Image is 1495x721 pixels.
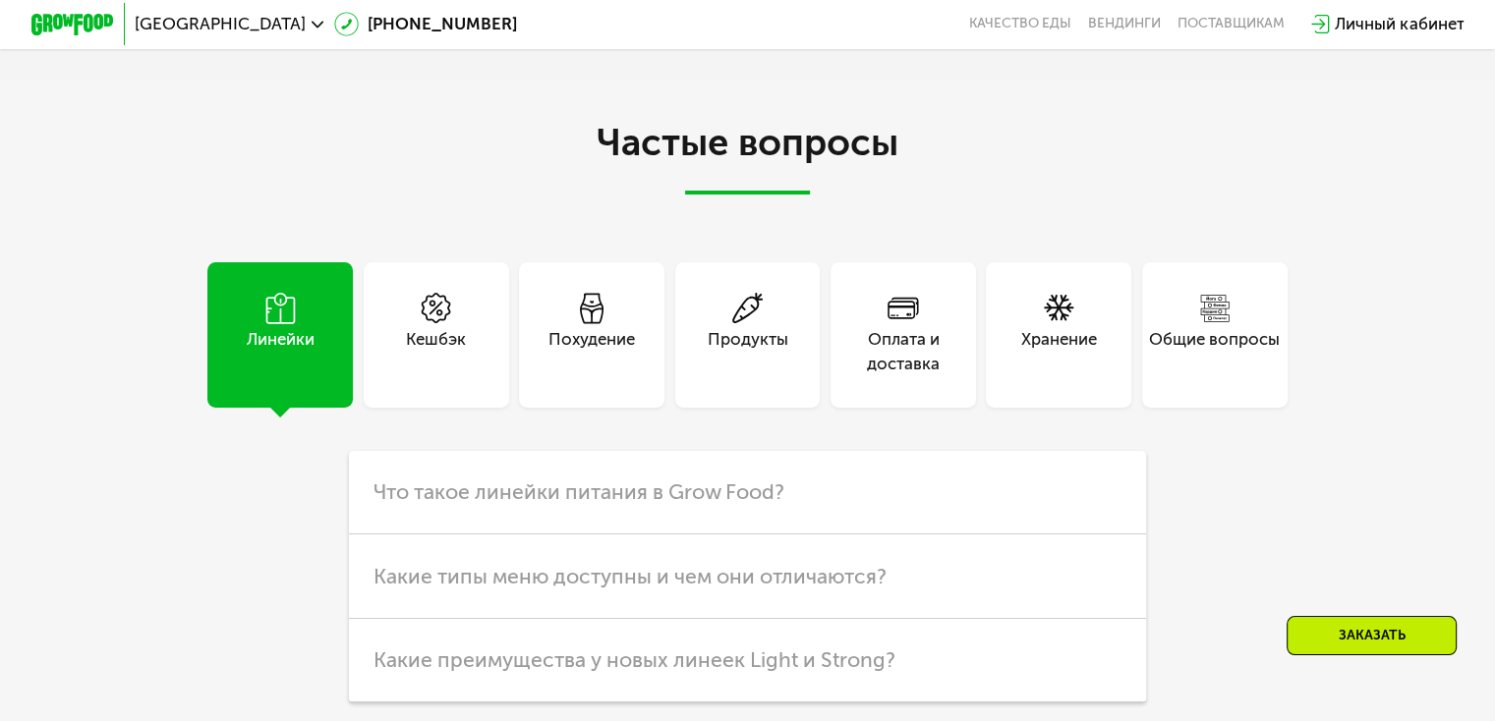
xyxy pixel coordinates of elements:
div: Общие вопросы [1149,327,1280,377]
a: Вендинги [1088,16,1161,32]
div: Личный кабинет [1335,12,1464,36]
span: [GEOGRAPHIC_DATA] [135,16,306,32]
a: Качество еды [969,16,1071,32]
div: Продукты [708,327,788,377]
span: Что такое линейки питания в Grow Food? [374,479,784,504]
a: [PHONE_NUMBER] [334,12,517,36]
span: Какие типы меню доступны и чем они отличаются? [374,564,887,588]
h2: Частые вопросы [166,122,1329,194]
div: поставщикам [1178,16,1285,32]
div: Кешбэк [406,327,466,377]
div: Заказать [1287,616,1457,655]
div: Похудение [548,327,635,377]
div: Хранение [1021,327,1097,377]
span: Какие преимущества у новых линеек Light и Strong? [374,647,895,672]
div: Оплата и доставка [831,327,976,377]
div: Линейки [247,327,315,377]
